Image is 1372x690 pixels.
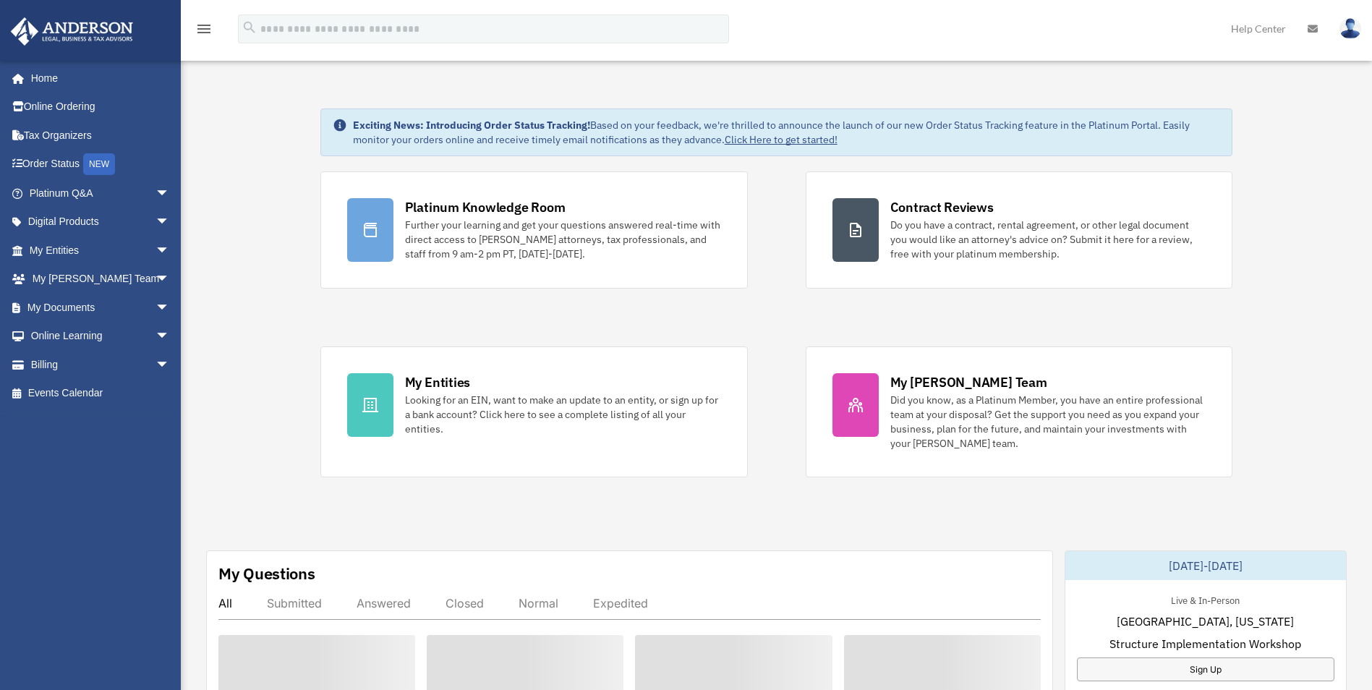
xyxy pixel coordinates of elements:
[155,350,184,380] span: arrow_drop_down
[725,133,838,146] a: Click Here to get started!
[195,20,213,38] i: menu
[10,265,192,294] a: My [PERSON_NAME] Teamarrow_drop_down
[1339,18,1361,39] img: User Pic
[405,393,721,436] div: Looking for an EIN, want to make an update to an entity, or sign up for a bank account? Click her...
[1065,551,1346,580] div: [DATE]-[DATE]
[1109,635,1301,652] span: Structure Implementation Workshop
[353,119,590,132] strong: Exciting News: Introducing Order Status Tracking!
[155,179,184,208] span: arrow_drop_down
[10,293,192,322] a: My Documentsarrow_drop_down
[806,346,1233,477] a: My [PERSON_NAME] Team Did you know, as a Platinum Member, you have an entire professional team at...
[10,208,192,237] a: Digital Productsarrow_drop_down
[1159,592,1251,607] div: Live & In-Person
[353,118,1221,147] div: Based on your feedback, we're thrilled to announce the launch of our new Order Status Tracking fe...
[357,596,411,610] div: Answered
[1117,613,1294,630] span: [GEOGRAPHIC_DATA], [US_STATE]
[7,17,137,46] img: Anderson Advisors Platinum Portal
[10,379,192,408] a: Events Calendar
[10,350,192,379] a: Billingarrow_drop_down
[218,596,232,610] div: All
[218,563,315,584] div: My Questions
[446,596,484,610] div: Closed
[1077,657,1334,681] a: Sign Up
[83,153,115,175] div: NEW
[890,393,1206,451] div: Did you know, as a Platinum Member, you have an entire professional team at your disposal? Get th...
[155,208,184,237] span: arrow_drop_down
[10,322,192,351] a: Online Learningarrow_drop_down
[195,25,213,38] a: menu
[155,236,184,265] span: arrow_drop_down
[10,150,192,179] a: Order StatusNEW
[890,218,1206,261] div: Do you have a contract, rental agreement, or other legal document you would like an attorney's ad...
[320,346,748,477] a: My Entities Looking for an EIN, want to make an update to an entity, or sign up for a bank accoun...
[10,179,192,208] a: Platinum Q&Aarrow_drop_down
[405,218,721,261] div: Further your learning and get your questions answered real-time with direct access to [PERSON_NAM...
[890,198,994,216] div: Contract Reviews
[10,64,184,93] a: Home
[320,171,748,289] a: Platinum Knowledge Room Further your learning and get your questions answered real-time with dire...
[155,293,184,323] span: arrow_drop_down
[10,236,192,265] a: My Entitiesarrow_drop_down
[405,373,470,391] div: My Entities
[405,198,566,216] div: Platinum Knowledge Room
[10,121,192,150] a: Tax Organizers
[267,596,322,610] div: Submitted
[593,596,648,610] div: Expedited
[806,171,1233,289] a: Contract Reviews Do you have a contract, rental agreement, or other legal document you would like...
[242,20,257,35] i: search
[155,265,184,294] span: arrow_drop_down
[890,373,1047,391] div: My [PERSON_NAME] Team
[519,596,558,610] div: Normal
[155,322,184,352] span: arrow_drop_down
[10,93,192,122] a: Online Ordering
